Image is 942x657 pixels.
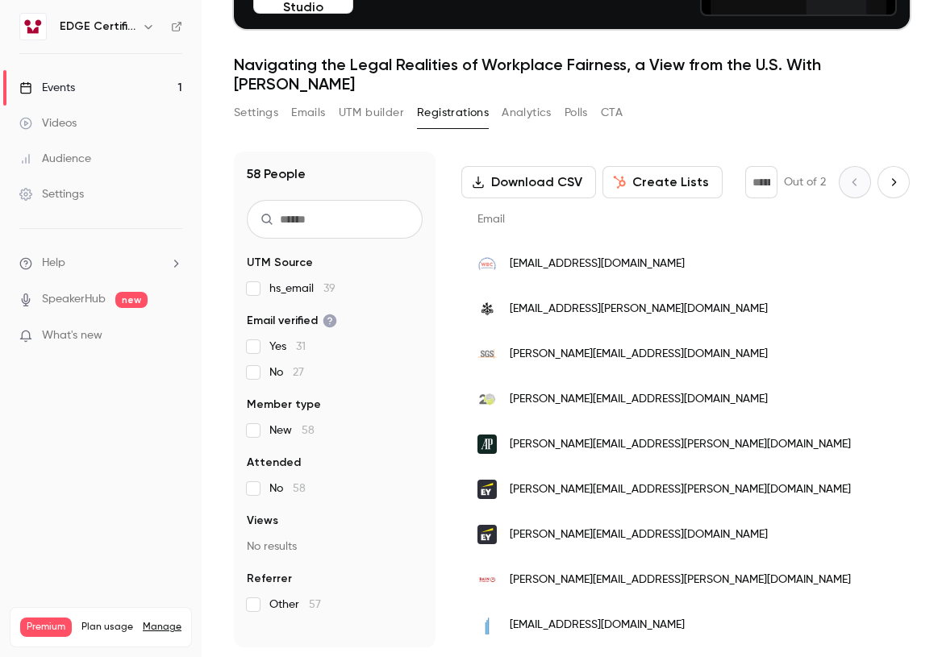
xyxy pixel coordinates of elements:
[309,599,321,610] span: 57
[510,617,685,634] span: [EMAIL_ADDRESS][DOMAIN_NAME]
[296,341,306,352] span: 31
[234,100,278,126] button: Settings
[510,301,768,318] span: [EMAIL_ADDRESS][PERSON_NAME][DOMAIN_NAME]
[20,14,46,40] img: EDGE Certification
[247,455,301,471] span: Attended
[477,435,497,454] img: audemarspiguet.com
[19,115,77,131] div: Videos
[269,364,304,380] span: No
[601,100,623,126] button: CTA
[26,26,39,39] img: logo_orange.svg
[293,367,304,378] span: 27
[115,292,148,308] span: new
[44,94,56,106] img: tab_domain_overview_orange.svg
[247,397,321,413] span: Member type
[461,166,596,198] button: Download CSV
[477,389,497,409] img: flocert.net
[323,283,336,294] span: 39
[247,538,423,555] p: No results
[877,166,910,198] button: Next page
[19,80,75,96] div: Events
[477,615,497,634] img: cppib.com
[160,94,173,106] img: tab_keywords_by_traffic_grey.svg
[247,255,313,271] span: UTM Source
[784,174,826,190] p: Out of 2
[20,617,72,637] span: Premium
[565,100,588,126] button: Polls
[26,42,39,55] img: website_grey.svg
[510,436,851,453] span: [PERSON_NAME][EMAIL_ADDRESS][PERSON_NAME][DOMAIN_NAME]
[477,254,497,273] img: wbcollaborative.org
[81,621,133,634] span: Plan usage
[417,100,489,126] button: Registrations
[477,299,497,318] img: ubs.com
[178,95,272,106] div: Keywords by Traffic
[42,255,65,272] span: Help
[269,339,306,355] span: Yes
[247,164,306,184] h1: 58 People
[19,186,84,202] div: Settings
[477,525,497,544] img: ch.ey.com
[302,425,315,436] span: 58
[42,42,177,55] div: Domain: [DOMAIN_NAME]
[143,621,181,634] a: Manage
[42,327,102,344] span: What's new
[247,571,292,587] span: Referrer
[247,255,423,613] section: facet-groups
[269,480,306,497] span: No
[19,255,182,272] li: help-dropdown-opener
[293,483,306,494] span: 58
[477,214,505,225] span: Email
[234,55,910,94] h1: Navigating the Legal Realities of Workplace Fairness, a View from the U.S. With [PERSON_NAME]
[510,526,768,543] span: [PERSON_NAME][EMAIL_ADDRESS][DOMAIN_NAME]
[19,151,91,167] div: Audience
[477,480,497,499] img: ch.ey.com
[291,100,325,126] button: Emails
[269,597,321,613] span: Other
[477,344,497,364] img: sgs.com
[510,481,851,498] span: [PERSON_NAME][EMAIL_ADDRESS][PERSON_NAME][DOMAIN_NAME]
[339,100,404,126] button: UTM builder
[247,313,337,329] span: Email verified
[602,166,723,198] button: Create Lists
[45,26,79,39] div: v 4.0.25
[502,100,552,126] button: Analytics
[42,291,106,308] a: SpeakerHub
[510,346,768,363] span: [PERSON_NAME][EMAIL_ADDRESS][DOMAIN_NAME]
[247,513,278,529] span: Views
[510,391,768,408] span: [PERSON_NAME][EMAIL_ADDRESS][DOMAIN_NAME]
[510,256,685,272] span: [EMAIL_ADDRESS][DOMAIN_NAME]
[477,570,497,589] img: bain.com
[269,422,315,439] span: New
[510,572,851,588] span: [PERSON_NAME][EMAIL_ADDRESS][PERSON_NAME][DOMAIN_NAME]
[269,281,336,297] span: hs_email
[60,19,135,35] h6: EDGE Certification
[61,95,144,106] div: Domain Overview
